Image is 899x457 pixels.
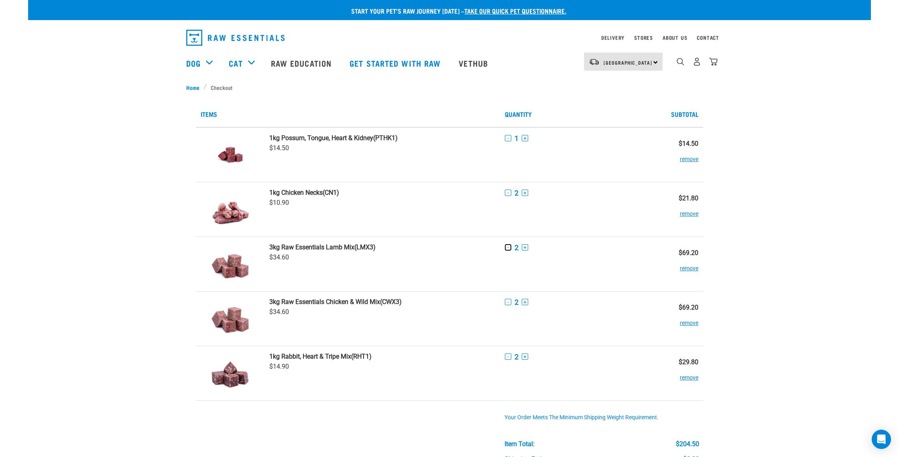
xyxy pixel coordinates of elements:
[653,101,703,127] th: Subtotal
[680,257,698,272] button: remove
[522,190,528,196] button: +
[209,353,251,394] img: Rabbit, Heart & Tripe Mix
[209,189,251,230] img: Chicken Necks
[196,101,500,127] th: Items
[505,244,511,251] button: -
[677,58,684,65] img: home-icon-1@2x.png
[697,36,719,39] a: Contact
[693,57,701,66] img: user.png
[505,190,511,196] button: -
[522,244,528,251] button: +
[269,253,289,261] span: $34.60
[504,441,535,448] div: Item Total:
[451,47,498,79] a: Vethub
[522,299,528,305] button: +
[269,144,289,152] span: $14.50
[269,243,354,251] strong: 3kg Raw Essentials Lamb Mix
[269,134,495,142] a: 1kg Possum, Tongue, Heart & Kidney(PTHK1)
[505,135,511,141] button: -
[522,135,528,141] button: +
[653,291,703,346] td: $69.20
[653,346,703,400] td: $29.80
[680,147,698,163] button: remove
[515,243,519,252] span: 2
[872,430,891,449] div: Open Intercom Messenger
[505,353,511,360] button: -
[269,298,380,306] strong: 3kg Raw Essentials Chicken & Wild Mix
[269,298,495,306] a: 3kg Raw Essentials Chicken & Wild Mix(CWX3)
[269,134,373,142] strong: 1kg Possum, Tongue, Heart & Kidney
[269,243,495,251] a: 3kg Raw Essentials Lamb Mix(LMX3)
[186,83,713,92] nav: breadcrumbs
[209,134,251,175] img: Possum, Tongue, Heart & Kidney
[680,311,698,327] button: remove
[269,353,495,360] a: 1kg Rabbit, Heart & Tripe Mix(RHT1)
[505,299,511,305] button: -
[515,189,519,197] span: 2
[269,199,289,206] span: $10.90
[34,6,877,16] p: Start your pet’s raw journey [DATE] –
[186,30,285,46] img: Raw Essentials Logo
[186,83,204,92] a: Home
[269,363,289,370] span: $14.90
[653,237,703,291] td: $69.20
[28,47,871,79] nav: dropdown navigation
[209,243,251,285] img: Raw Essentials Lamb Mix
[634,36,653,39] a: Stores
[680,366,698,382] button: remove
[680,202,698,218] button: remove
[342,47,451,79] a: Get started with Raw
[180,27,719,49] nav: dropdown navigation
[653,127,703,182] td: $14.50
[676,441,699,448] div: $204.50
[500,101,652,127] th: Quantity
[663,36,687,39] a: About Us
[209,298,251,339] img: Raw Essentials Chicken & Wild Mix
[515,134,519,143] span: 1
[186,57,201,69] a: Dog
[269,189,323,196] strong: 1kg Chicken Necks
[504,414,699,421] div: Your order meets the minimum shipping weight requirement.
[604,61,652,64] span: [GEOGRAPHIC_DATA]
[515,353,519,361] span: 2
[522,353,528,360] button: +
[709,57,718,66] img: home-icon@2x.png
[269,308,289,316] span: $34.60
[653,182,703,237] td: $21.80
[589,58,600,65] img: van-moving.png
[269,353,351,360] strong: 1kg Rabbit, Heart & Tripe Mix
[263,47,342,79] a: Raw Education
[464,9,566,12] a: take our quick pet questionnaire.
[515,298,519,306] span: 2
[269,189,495,196] a: 1kg Chicken Necks(CN1)
[601,36,624,39] a: Delivery
[229,57,242,69] a: Cat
